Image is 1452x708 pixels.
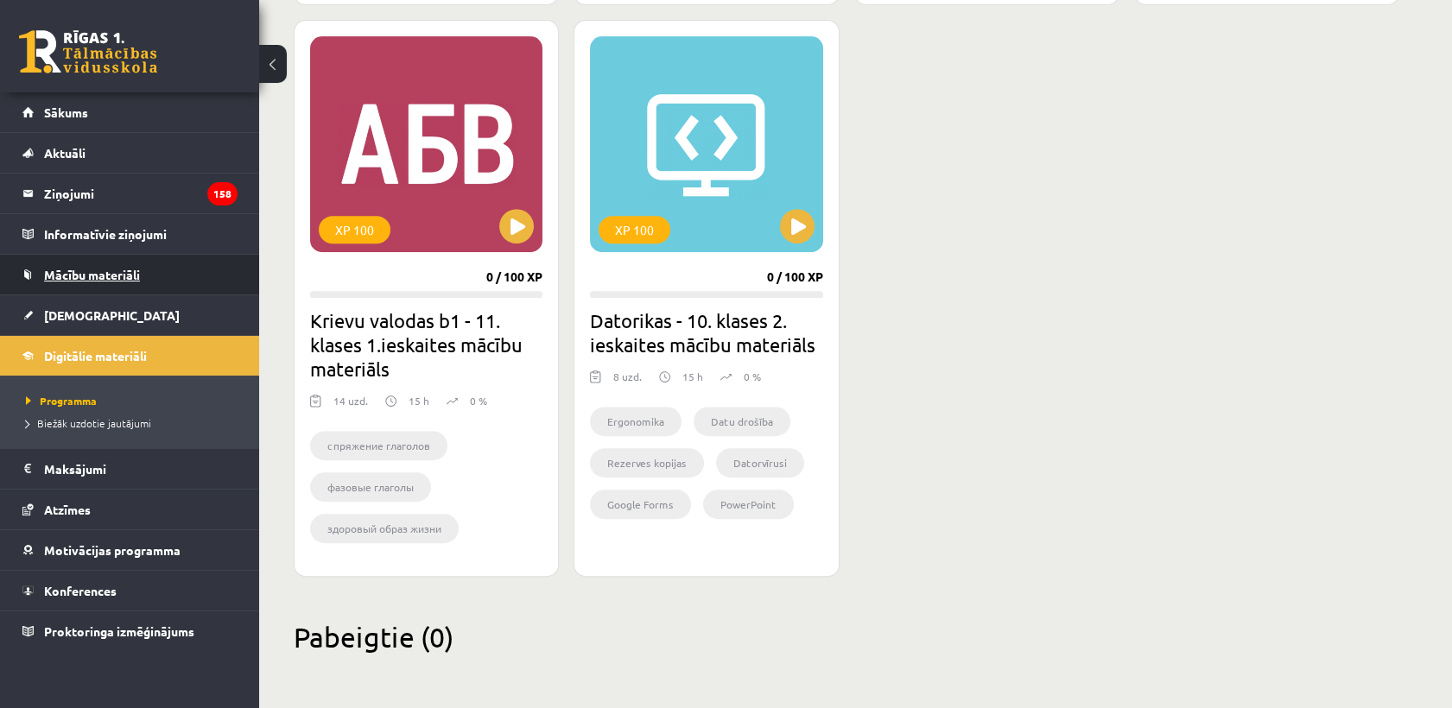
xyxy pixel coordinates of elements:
li: здоровый образ жизни [310,514,459,543]
li: cпряжение глаголов [310,431,447,460]
legend: Maksājumi [44,449,238,489]
h2: Krievu valodas b1 - 11. klases 1.ieskaites mācību materiāls [310,308,542,381]
a: Mācību materiāli [22,255,238,294]
div: 14 uzd. [333,393,368,419]
li: Datu drošība [694,407,790,436]
i: 158 [207,182,238,205]
span: Proktoringa izmēģinājums [44,623,194,639]
span: [DEMOGRAPHIC_DATA] [44,307,180,323]
a: Digitālie materiāli [22,336,238,376]
a: Maksājumi [22,449,238,489]
h2: Datorikas - 10. klases 2. ieskaites mācību materiāls [590,308,822,357]
p: 0 % [744,369,761,384]
span: Digitālie materiāli [44,348,147,363]
p: 15 h [409,393,429,408]
a: Proktoringa izmēģinājums [22,611,238,651]
div: XP 100 [319,216,390,243]
legend: Informatīvie ziņojumi [44,214,238,254]
span: Biežāk uzdotie jautājumi [26,416,151,430]
a: Biežāk uzdotie jautājumi [26,415,242,431]
a: Aktuāli [22,133,238,173]
span: Aktuāli [44,145,86,161]
span: Konferences [44,583,117,598]
li: Ergonomika [590,407,682,436]
p: 0 % [470,393,487,408]
div: XP 100 [599,216,670,243]
a: Ziņojumi158 [22,174,238,213]
span: Sākums [44,104,88,120]
li: Google Forms [590,490,691,519]
li: фазовые глаголы [310,472,431,502]
span: Atzīmes [44,502,91,517]
span: Programma [26,394,97,408]
h2: Pabeigtie (0) [294,620,1399,654]
legend: Ziņojumi [44,174,238,213]
span: Mācību materiāli [44,267,140,282]
a: Rīgas 1. Tālmācības vidusskola [19,30,157,73]
a: Sākums [22,92,238,132]
div: 8 uzd. [613,369,642,395]
li: Datorvīrusi [716,448,804,477]
p: 15 h [682,369,703,384]
li: Rezerves kopijas [590,448,704,477]
a: Atzīmes [22,490,238,529]
a: Konferences [22,571,238,610]
a: Motivācijas programma [22,530,238,570]
li: PowerPoint [703,490,794,519]
span: Motivācijas programma [44,542,181,558]
a: Informatīvie ziņojumi [22,214,238,254]
a: [DEMOGRAPHIC_DATA] [22,295,238,335]
a: Programma [26,393,242,408]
